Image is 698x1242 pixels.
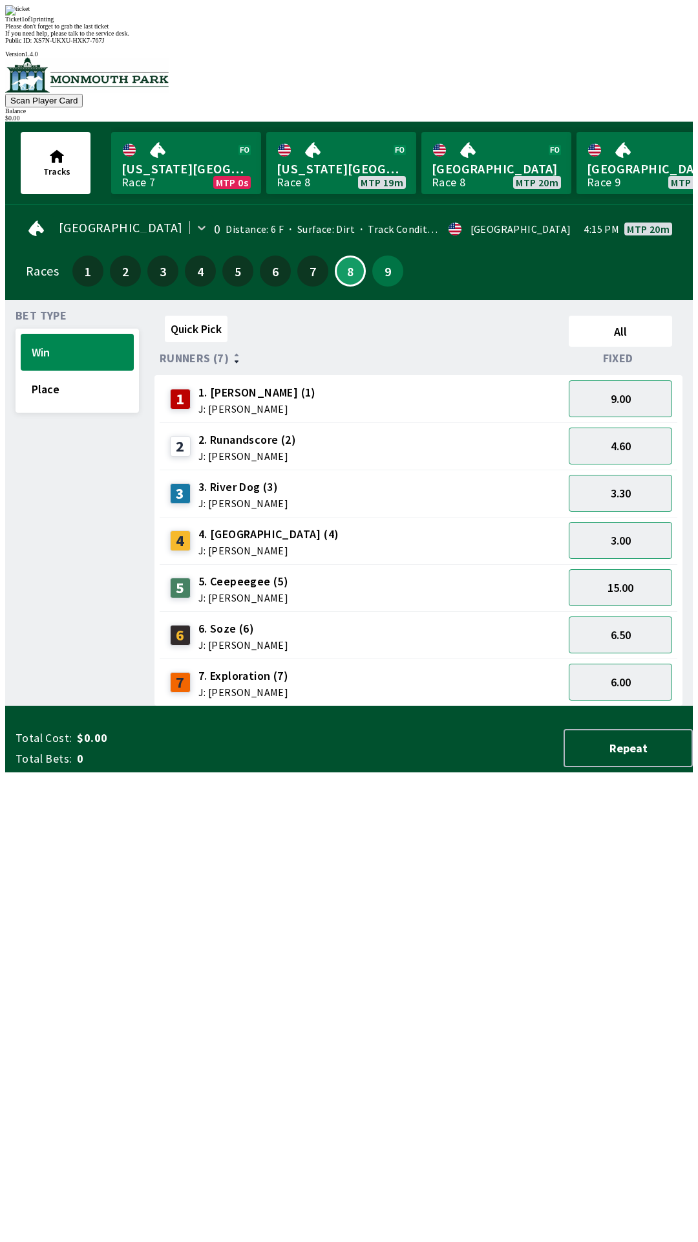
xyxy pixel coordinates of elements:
[198,668,288,684] span: 7. Exploration (7)
[198,404,316,414] span: J: [PERSON_NAME]
[284,223,355,235] span: Surface: Dirt
[198,593,288,603] span: J: [PERSON_NAME]
[611,533,631,548] span: 3.00
[226,267,250,276] span: 5
[198,640,288,650] span: J: [PERSON_NAME]
[59,223,183,233] span: [GEOGRAPHIC_DATA]
[375,267,400,276] span: 9
[569,428,672,464] button: 4.60
[160,352,564,365] div: Runners (7)
[564,352,677,365] div: Fixed
[611,391,631,406] span: 9.00
[222,256,253,287] button: 5
[5,16,693,23] div: Ticket 1 of 1 printing
[5,5,30,16] img: ticket
[198,431,296,448] span: 2. Runandscore (2)
[608,580,633,595] span: 15.00
[277,160,406,177] span: [US_STATE][GEOGRAPHIC_DATA]
[421,132,571,194] a: [GEOGRAPHIC_DATA]Race 8MTP 20m
[611,439,631,453] span: 4.60
[226,223,284,235] span: Distance: 6 F
[5,50,693,58] div: Version 1.4.0
[569,664,672,701] button: 6.00
[122,177,155,188] div: Race 7
[5,94,83,107] button: Scan Player Card
[16,751,72,767] span: Total Bets:
[198,451,296,461] span: J: [PERSON_NAME]
[214,224,220,234] div: 0
[21,334,134,371] button: Win
[77,730,280,746] span: $0.00
[627,224,670,234] span: MTP 20m
[170,672,191,693] div: 7
[569,316,672,347] button: All
[611,675,631,690] span: 6.00
[147,256,178,287] button: 3
[575,741,681,756] span: Repeat
[165,316,227,342] button: Quick Pick
[266,132,416,194] a: [US_STATE][GEOGRAPHIC_DATA]Race 8MTP 19m
[151,267,175,276] span: 3
[569,569,672,606] button: 15.00
[198,498,288,508] span: J: [PERSON_NAME]
[198,479,288,496] span: 3. River Dog (3)
[569,475,672,512] button: 3.30
[216,177,248,188] span: MTP 0s
[432,177,465,188] div: Race 8
[16,310,67,321] span: Bet Type
[170,389,191,409] div: 1
[198,620,288,637] span: 6. Soze (6)
[122,160,251,177] span: [US_STATE][GEOGRAPHIC_DATA]
[110,256,141,287] button: 2
[569,522,672,559] button: 3.00
[5,37,693,44] div: Public ID:
[372,256,403,287] button: 9
[301,267,325,276] span: 7
[575,324,666,339] span: All
[32,345,123,360] span: Win
[111,132,261,194] a: [US_STATE][GEOGRAPHIC_DATA]Race 7MTP 0s
[21,371,134,408] button: Place
[170,625,191,646] div: 6
[569,616,672,653] button: 6.50
[355,223,469,235] span: Track Condition: Firm
[339,268,361,274] span: 8
[16,730,72,746] span: Total Cost:
[170,578,191,598] div: 5
[43,166,70,177] span: Tracks
[170,436,191,457] div: 2
[76,267,100,276] span: 1
[198,573,288,590] span: 5. Ceepeegee (5)
[5,114,693,122] div: $ 0.00
[5,23,693,30] div: Please don't forget to grab the last ticket
[77,751,280,767] span: 0
[263,267,288,276] span: 6
[26,266,59,276] div: Races
[611,627,631,642] span: 6.50
[335,256,366,287] button: 8
[185,256,216,287] button: 4
[5,30,129,37] span: If you need help, please talk to the service desk.
[198,384,316,401] span: 1. [PERSON_NAME] (1)
[516,177,558,188] span: MTP 20m
[432,160,561,177] span: [GEOGRAPHIC_DATA]
[34,37,104,44] span: XS7N-UKXU-HXK7-767J
[260,256,291,287] button: 6
[361,177,403,188] span: MTP 19m
[569,380,672,417] button: 9.00
[198,526,339,543] span: 4. [GEOGRAPHIC_DATA] (4)
[603,353,633,364] span: Fixed
[72,256,103,287] button: 1
[564,729,693,767] button: Repeat
[584,224,619,234] span: 4:15 PM
[5,107,693,114] div: Balance
[32,382,123,397] span: Place
[198,545,339,556] span: J: [PERSON_NAME]
[587,177,620,188] div: Race 9
[160,353,229,364] span: Runners (7)
[113,267,138,276] span: 2
[171,321,222,336] span: Quick Pick
[188,267,213,276] span: 4
[611,486,631,501] span: 3.30
[170,530,191,551] div: 4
